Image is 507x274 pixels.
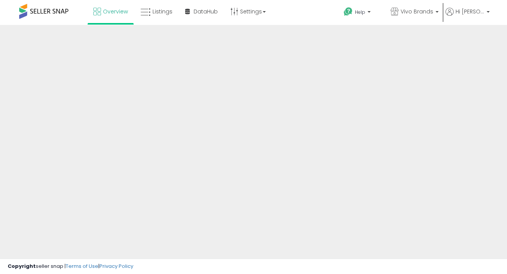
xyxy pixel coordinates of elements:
[456,8,484,15] span: Hi [PERSON_NAME]
[343,7,353,17] i: Get Help
[99,262,133,270] a: Privacy Policy
[152,8,172,15] span: Listings
[194,8,218,15] span: DataHub
[8,263,133,270] div: seller snap | |
[338,1,384,25] a: Help
[401,8,433,15] span: Vivo Brands
[103,8,128,15] span: Overview
[8,262,36,270] strong: Copyright
[66,262,98,270] a: Terms of Use
[446,8,490,25] a: Hi [PERSON_NAME]
[355,9,365,15] span: Help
